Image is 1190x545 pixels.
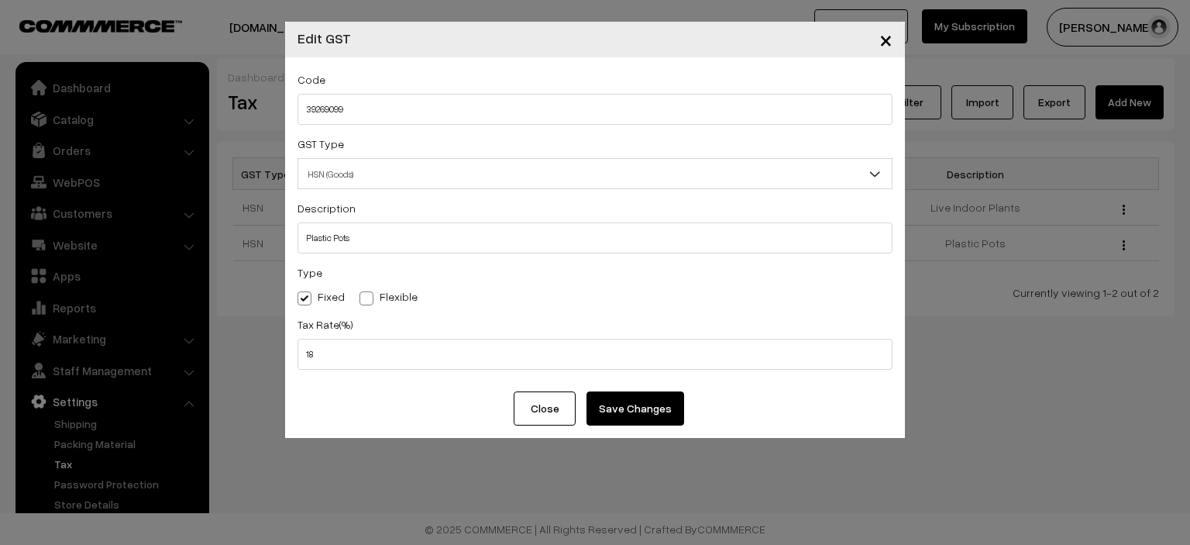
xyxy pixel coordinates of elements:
[297,200,356,216] label: Description
[297,71,325,88] label: Code
[297,316,353,333] label: Tax Rate(%)
[297,158,892,189] span: HSN (Goods)
[359,288,418,305] label: Flexible
[297,136,344,152] label: GST Type
[867,16,905,64] button: Close
[514,392,576,426] button: Close
[297,264,322,281] label: Type
[297,288,345,305] label: Fixed
[586,392,684,426] button: Save Changes
[879,25,892,53] span: ×
[298,160,892,188] span: HSN (Goods)
[297,28,351,49] h4: Edit GST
